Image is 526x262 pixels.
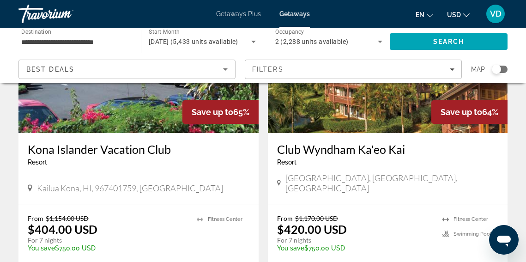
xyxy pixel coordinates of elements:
span: You save [28,244,55,252]
iframe: Button to launch messaging window [489,225,519,255]
span: USD [447,11,461,18]
span: [GEOGRAPHIC_DATA], [GEOGRAPHIC_DATA], [GEOGRAPHIC_DATA] [285,173,498,193]
span: [DATE] (5,433 units available) [149,38,238,45]
button: User Menu [484,4,508,24]
p: For 7 nights [277,236,434,244]
span: 2 (2,288 units available) [275,38,349,45]
span: Resort [277,158,296,166]
span: $1,170.00 USD [295,214,338,222]
span: Swimming Pool [453,231,491,237]
span: Map [471,63,485,76]
span: Occupancy [275,29,304,35]
a: Club Wyndham Ka'eo Kai [277,142,499,156]
mat-select: Sort by [26,64,228,75]
button: Filters [245,60,462,79]
span: From [28,214,43,222]
span: Destination [21,28,51,35]
span: Search [433,38,465,45]
p: $420.00 USD [277,222,347,236]
a: Getaways Plus [216,10,261,18]
span: Fitness Center [453,216,488,222]
p: For 7 nights [28,236,187,244]
div: 64% [431,100,508,124]
div: 65% [182,100,259,124]
span: You save [277,244,304,252]
button: Change currency [447,8,470,21]
span: VD [490,9,502,18]
span: en [416,11,424,18]
span: $1,154.00 USD [46,214,89,222]
p: $750.00 USD [277,244,434,252]
span: Resort [28,158,47,166]
p: $404.00 USD [28,222,97,236]
span: Save up to [441,107,482,117]
span: Save up to [192,107,233,117]
span: From [277,214,293,222]
input: Select destination [21,37,129,48]
button: Change language [416,8,433,21]
span: Filters [252,66,284,73]
span: Start Month [149,29,180,35]
a: Kona Islander Vacation Club [28,142,249,156]
span: Kailua Kona, HI, 967401759, [GEOGRAPHIC_DATA] [37,183,223,193]
a: Getaways [279,10,310,18]
p: $750.00 USD [28,244,187,252]
span: Fitness Center [208,216,242,222]
a: Travorium [18,2,111,26]
span: Best Deals [26,66,74,73]
button: Search [390,33,508,50]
